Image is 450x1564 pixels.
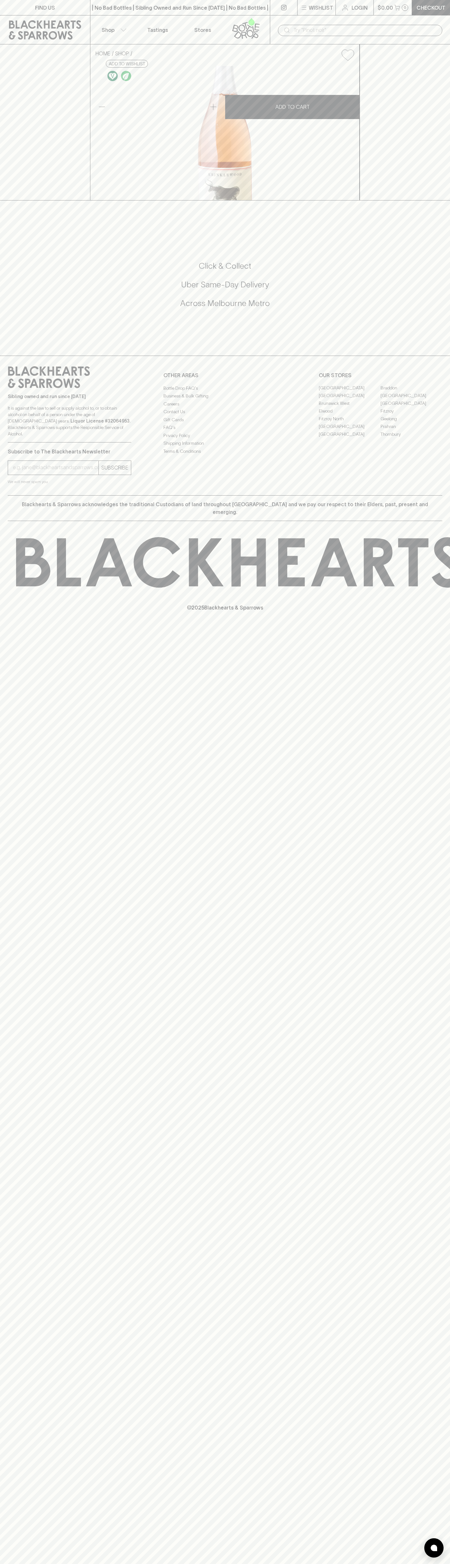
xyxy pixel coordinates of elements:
[381,384,442,392] a: Braddon
[106,69,119,83] a: Made without the use of any animal products.
[319,423,381,431] a: [GEOGRAPHIC_DATA]
[163,440,287,447] a: Shipping Information
[119,69,133,83] a: Organic
[180,15,225,44] a: Stores
[163,371,287,379] p: OTHER AREAS
[135,15,180,44] a: Tastings
[319,384,381,392] a: [GEOGRAPHIC_DATA]
[319,415,381,423] a: Fitzroy North
[293,25,437,35] input: Try "Pinot noir"
[99,461,131,475] button: SUBSCRIBE
[115,51,129,56] a: SHOP
[275,103,310,111] p: ADD TO CART
[163,416,287,424] a: Gift Cards
[163,400,287,408] a: Careers
[8,405,131,437] p: It is against the law to sell or supply alcohol to, or to obtain alcohol on behalf of a person un...
[194,26,211,34] p: Stores
[163,408,287,416] a: Contact Us
[381,407,442,415] a: Fitzroy
[8,298,442,309] h5: Across Melbourne Metro
[381,423,442,431] a: Prahran
[225,95,360,119] button: ADD TO CART
[404,6,406,9] p: 0
[381,431,442,438] a: Thornbury
[319,392,381,400] a: [GEOGRAPHIC_DATA]
[90,66,359,200] img: 41974.png
[319,407,381,415] a: Elwood
[339,47,357,63] button: Add to wishlist
[352,4,368,12] p: Login
[319,371,442,379] p: OUR STORES
[106,60,148,68] button: Add to wishlist
[163,392,287,400] a: Business & Bulk Gifting
[35,4,55,12] p: FIND US
[107,71,118,81] img: Vegan
[101,464,128,471] p: SUBSCRIBE
[163,424,287,432] a: FAQ's
[90,15,135,44] button: Shop
[8,279,442,290] h5: Uber Same-Day Delivery
[8,235,442,343] div: Call to action block
[431,1545,437,1551] img: bubble-icon
[163,384,287,392] a: Bottle Drop FAQ's
[163,447,287,455] a: Terms & Conditions
[13,462,98,473] input: e.g. jane@blackheartsandsparrows.com.au
[381,400,442,407] a: [GEOGRAPHIC_DATA]
[8,393,131,400] p: Sibling owned and run since [DATE]
[102,26,115,34] p: Shop
[319,400,381,407] a: Brunswick West
[121,71,131,81] img: Organic
[96,51,110,56] a: HOME
[309,4,333,12] p: Wishlist
[381,415,442,423] a: Geelong
[163,432,287,439] a: Privacy Policy
[70,418,130,424] strong: Liquor License #32064953
[8,479,131,485] p: We will never spam you
[319,431,381,438] a: [GEOGRAPHIC_DATA]
[13,500,437,516] p: Blackhearts & Sparrows acknowledges the traditional Custodians of land throughout [GEOGRAPHIC_DAT...
[378,4,393,12] p: $0.00
[147,26,168,34] p: Tastings
[8,261,442,271] h5: Click & Collect
[417,4,445,12] p: Checkout
[381,392,442,400] a: [GEOGRAPHIC_DATA]
[8,448,131,455] p: Subscribe to The Blackhearts Newsletter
